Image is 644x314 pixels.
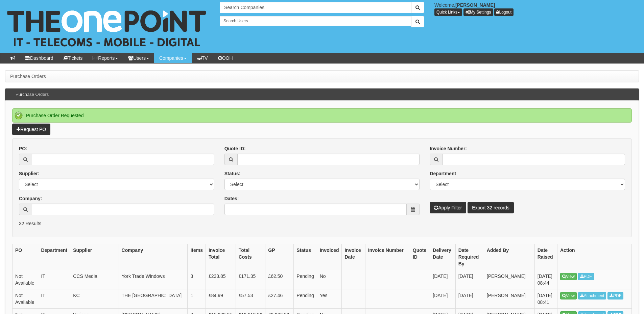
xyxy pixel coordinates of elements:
[236,289,265,308] td: £57.53
[13,244,38,270] th: PO
[38,289,70,308] td: IT
[560,273,577,280] a: View
[265,270,294,289] td: £62.50
[484,270,534,289] td: [PERSON_NAME]
[484,244,534,270] th: Added By
[12,124,50,135] a: Request PO
[294,270,317,289] td: Pending
[88,53,123,63] a: Reports
[578,273,594,280] a: PDF
[429,2,644,16] div: Welcome,
[294,289,317,308] td: Pending
[19,170,40,177] label: Supplier:
[265,289,294,308] td: £27.46
[365,244,410,270] th: Invoice Number
[206,289,236,308] td: £84.99
[430,244,455,270] th: Delivery Date
[224,145,246,152] label: Quote ID:
[10,73,46,80] li: Purchase Orders
[430,170,456,177] label: Department
[455,2,495,8] b: [PERSON_NAME]
[188,244,206,270] th: Items
[463,8,493,16] a: My Settings
[557,244,632,270] th: Action
[70,244,119,270] th: Supplier
[410,244,430,270] th: Quote ID
[455,244,484,270] th: Date Required By
[220,2,411,13] input: Search Companies
[206,270,236,289] td: £233.85
[494,8,514,16] a: Logout
[455,270,484,289] td: [DATE]
[70,289,119,308] td: KC
[430,289,455,308] td: [DATE]
[58,53,88,63] a: Tickets
[468,202,514,213] a: Export 32 records
[123,53,154,63] a: Users
[13,289,38,308] td: Not Available
[213,53,238,63] a: OOH
[534,244,557,270] th: Date Raised
[19,220,625,227] p: 32 Results
[342,244,365,270] th: Invoice Date
[265,244,294,270] th: GP
[192,53,213,63] a: TV
[434,8,462,16] button: Quick Links
[534,270,557,289] td: [DATE] 08:44
[224,170,240,177] label: Status:
[206,244,236,270] th: Invoice Total
[19,145,27,152] label: PO:
[430,270,455,289] td: [DATE]
[534,289,557,308] td: [DATE] 08:41
[119,289,188,308] td: THE [GEOGRAPHIC_DATA]
[12,108,632,123] div: Purchase Order Requested
[578,292,606,299] a: Attachment
[188,289,206,308] td: 1
[236,244,265,270] th: Total Costs
[224,195,239,202] label: Dates:
[38,244,70,270] th: Department
[19,195,42,202] label: Company:
[20,53,58,63] a: Dashboard
[154,53,192,63] a: Companies
[119,244,188,270] th: Company
[13,270,38,289] td: Not Available
[484,289,534,308] td: [PERSON_NAME]
[12,89,52,100] h3: Purchase Orders
[236,270,265,289] td: £171.35
[188,270,206,289] td: 3
[560,292,577,299] a: View
[607,292,623,299] a: PDF
[317,244,342,270] th: Invoiced
[455,289,484,308] td: [DATE]
[317,270,342,289] td: No
[430,202,466,213] button: Apply Filter
[70,270,119,289] td: CCS Media
[317,289,342,308] td: Yes
[119,270,188,289] td: York Trade Windows
[430,145,467,152] label: Invoice Number:
[294,244,317,270] th: Status
[220,16,411,26] input: Search Users
[38,270,70,289] td: IT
